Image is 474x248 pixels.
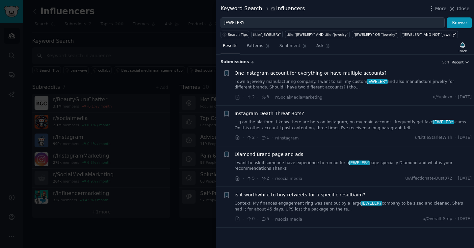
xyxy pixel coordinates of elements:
span: · [272,135,273,141]
span: More [435,5,447,12]
button: Close [449,5,469,12]
span: r/socialmedia [275,176,302,181]
span: · [243,175,244,182]
button: Recent [452,60,469,64]
a: Patterns [244,41,272,54]
span: Sentiment [279,43,300,49]
span: · [257,94,258,101]
span: · [272,216,273,223]
span: [DATE] [458,94,472,100]
button: Browse [447,17,472,29]
button: Track [456,40,469,54]
span: r/socialmedia [275,217,302,222]
div: "JEWELERY" OR "jewelry" [354,32,397,37]
a: title:"JEWELERY" [251,31,283,38]
span: · [243,135,244,141]
a: Sentiment [277,41,309,54]
span: · [243,216,244,223]
a: Ask [314,41,333,54]
div: title:"JEWELERY" [253,32,281,37]
span: 2 [261,176,269,182]
span: · [272,175,273,182]
a: ...g on the platform. I know there are bots on Instagram, on my main account I frequently get fak... [235,119,472,131]
span: u/Affectionate-Dust372 [405,176,452,182]
span: Search Tips [228,32,248,37]
span: · [455,176,456,182]
span: [DATE] [458,176,472,182]
span: JEWELERY [433,120,454,124]
span: u/Overall_Step [423,216,452,222]
div: Sort [442,60,450,64]
a: Instagram Death Threat Bots? [235,110,304,117]
span: JEWELERY [367,79,388,84]
span: 0 [246,216,254,222]
button: More [428,5,447,12]
span: 2 [246,135,254,141]
span: 3 [261,94,269,100]
span: r/SocialMediaMarketing [275,95,322,100]
div: Keyword Search Influencers [221,5,305,13]
span: u/LittleStarletWish [415,135,452,141]
input: Try a keyword related to your business [221,17,445,29]
button: Search Tips [221,31,249,38]
span: 1 [261,135,269,141]
span: in [264,6,268,12]
span: · [257,175,258,182]
span: 2 [246,94,254,100]
span: [DATE] [458,216,472,222]
span: 5 [261,216,269,222]
div: Track [458,49,467,53]
span: u/Yuplexx [433,94,452,100]
span: · [257,135,258,141]
a: I own a jewelry manufacturing company. I want to sell my customJEWELERYand also manufacture jewel... [235,79,472,90]
span: Ask [316,43,324,49]
span: 4 [251,60,254,64]
span: · [257,216,258,223]
span: · [272,94,273,101]
span: · [455,216,456,222]
a: title:"JEWELERY" AND title:"jewelry" [285,31,350,38]
span: JEWELERY [361,201,382,206]
a: I want to ask if someone have experience to run ad for aJEWELERYpage specially Diamond and what i... [235,160,472,172]
span: [DATE] [458,135,472,141]
a: "JEWELERY" AND NOT "jewelry" [401,31,458,38]
div: "JEWELERY" AND NOT "jewelry" [402,32,457,37]
span: · [455,135,456,141]
span: · [455,94,456,100]
a: One instagram account for everything or have multiple accounts? [235,70,387,77]
span: r/Instagram [275,136,299,140]
span: Recent [452,60,463,64]
span: JEWELERY [349,161,370,165]
a: is it worthwhile to buy retweets for a specific result/aim? [235,191,365,198]
a: "JEWELERY" OR "jewelry" [352,31,398,38]
a: Diamond Brand page and ads [235,151,303,158]
span: Results [223,43,237,49]
a: Context: My finances engagement ring was sent out by a largeJEWELERYcompany to be sized and clean... [235,201,472,212]
span: · [243,94,244,101]
span: Patterns [247,43,263,49]
a: Results [221,41,240,54]
span: Submission s [221,59,249,65]
span: Close [457,5,469,12]
div: title:"JEWELERY" AND title:"jewelry" [287,32,348,37]
span: 5 [246,176,254,182]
